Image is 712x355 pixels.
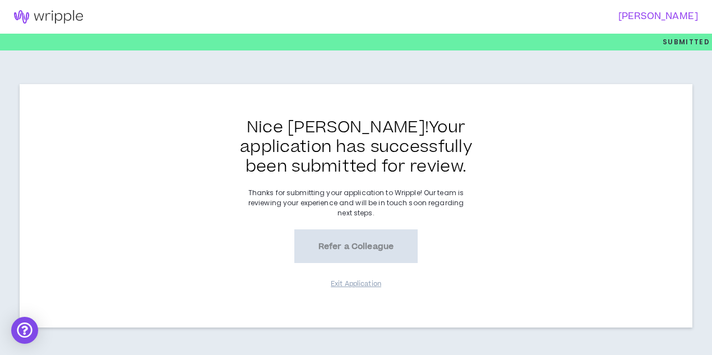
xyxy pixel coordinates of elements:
button: Refer a Colleague [294,229,418,263]
p: Thanks for submitting your application to Wripple! Our team is reviewing your experience and will... [244,188,468,218]
p: Submitted [663,34,710,50]
button: Exit Application [328,274,384,294]
h3: [PERSON_NAME] [349,11,699,22]
h3: Nice [PERSON_NAME] ! Your application has successfully been submitted for review. [230,118,482,177]
div: Open Intercom Messenger [11,317,38,344]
